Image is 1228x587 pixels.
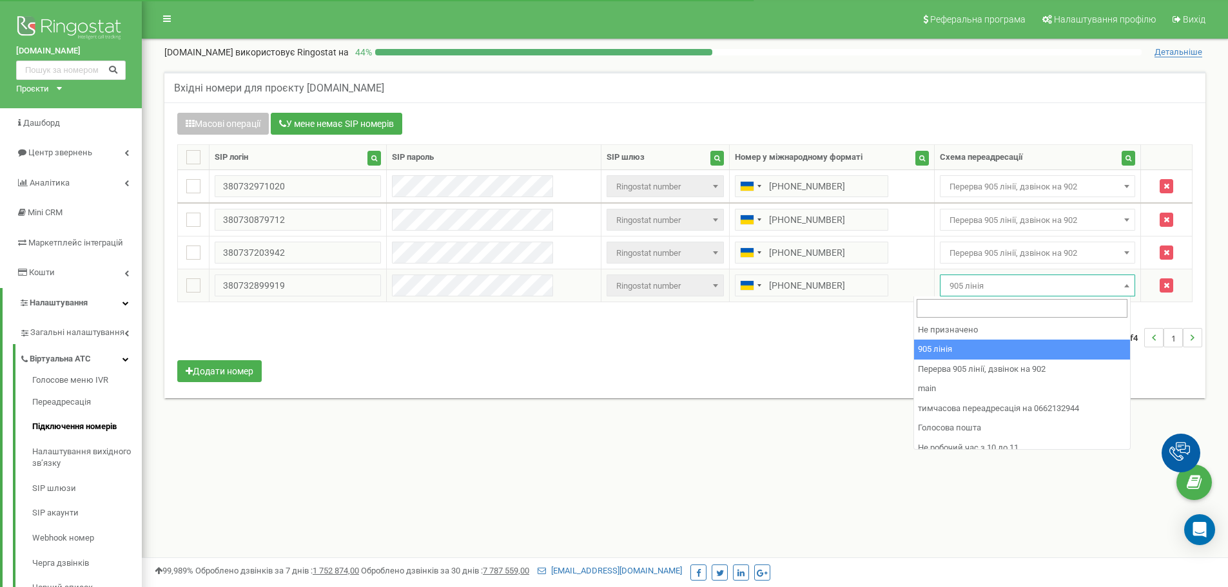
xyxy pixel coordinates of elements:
a: Налаштування [3,288,142,318]
u: 7 787 559,00 [483,566,529,575]
a: Голосове меню IVR [32,374,142,390]
a: [EMAIL_ADDRESS][DOMAIN_NAME] [538,566,682,575]
img: Ringostat logo [16,13,126,45]
div: Telephone country code [736,242,765,263]
div: Схема переадресації [940,151,1023,164]
span: Перерва 905 лінії, дзвінок на 902 [944,211,1131,229]
button: Масові операції [177,113,269,135]
span: Перерва 905 лінії, дзвінок на 902 [940,175,1136,197]
span: Віртуальна АТС [30,353,91,365]
div: Telephone country code [736,176,765,197]
a: SIP акаунти [32,501,142,526]
div: Номер у міжнародному форматі [735,151,863,164]
nav: ... [1114,315,1202,360]
div: Telephone country code [736,275,765,296]
li: main [914,379,1130,399]
div: SIP логін [215,151,248,164]
button: У мене немає SIP номерів [271,113,402,135]
span: 99,989% [155,566,193,575]
a: SIP шлюзи [32,476,142,501]
input: 050 123 4567 [735,242,888,264]
a: Загальні налаштування [19,318,142,344]
p: 44 % [349,46,375,59]
input: Пошук за номером [16,61,126,80]
span: Ringostat number [607,209,723,231]
li: 1 [1164,328,1183,347]
span: Детальніше [1155,47,1202,57]
span: Ringostat number [607,175,723,197]
div: Open Intercom Messenger [1184,514,1215,545]
span: Загальні налаштування [30,327,124,339]
th: SIP пароль [387,145,601,170]
span: Налаштування профілю [1054,14,1156,24]
span: Ringostat number [611,277,719,295]
span: використовує Ringostat на [235,47,349,57]
span: Перерва 905 лінії, дзвінок на 902 [944,244,1131,262]
span: Ringostat number [611,178,719,196]
input: 050 123 4567 [735,209,888,231]
a: Webhook номер [32,526,142,551]
li: Не робочий час з 10 до 11 [914,438,1130,458]
span: Ringostat number [607,242,723,264]
a: Підключення номерів [32,414,142,439]
u: 1 752 874,00 [313,566,359,575]
li: тимчасова переадресація на 0662132944 [914,399,1130,419]
a: [DOMAIN_NAME] [16,45,126,57]
div: Проєкти [16,83,49,95]
span: Ringostat number [611,211,719,229]
li: Голосова пошта [914,418,1130,438]
div: Telephone country code [736,209,765,230]
a: Віртуальна АТС [19,344,142,370]
a: Налаштування вихідного зв’язку [32,439,142,476]
span: Кошти [29,267,55,277]
span: Дашборд [23,118,60,128]
h5: Вхідні номери для проєкту [DOMAIN_NAME] [174,82,384,94]
span: Центр звернень [28,148,92,157]
a: Переадресація [32,390,142,415]
span: Перерва 905 лінії, дзвінок на 902 [940,209,1136,231]
span: 905 лінія [940,274,1136,296]
a: Черга дзвінків [32,551,142,576]
span: Налаштування [30,298,88,307]
span: Оброблено дзвінків за 7 днів : [195,566,359,575]
span: Mini CRM [28,207,63,217]
input: 050 123 4567 [735,274,888,296]
span: Перерва 905 лінії, дзвінок на 902 [940,242,1136,264]
input: 050 123 4567 [735,175,888,197]
li: Не призначено [914,320,1130,340]
span: 905 лінія [944,277,1131,295]
div: SIP шлюз [607,151,645,164]
button: Додати номер [177,360,262,382]
p: [DOMAIN_NAME] [164,46,349,59]
span: Оброблено дзвінків за 30 днів : [361,566,529,575]
span: Ringostat number [607,274,723,296]
span: Вихід [1183,14,1205,24]
li: 905 лінія [914,340,1130,360]
span: Маркетплейс інтеграцій [28,238,123,247]
span: Ringostat number [611,244,719,262]
span: Перерва 905 лінії, дзвінок на 902 [944,178,1131,196]
li: Перерва 905 лінії, дзвінок на 902 [914,360,1130,380]
span: Реферальна програма [930,14,1026,24]
span: Аналiтика [30,178,70,188]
